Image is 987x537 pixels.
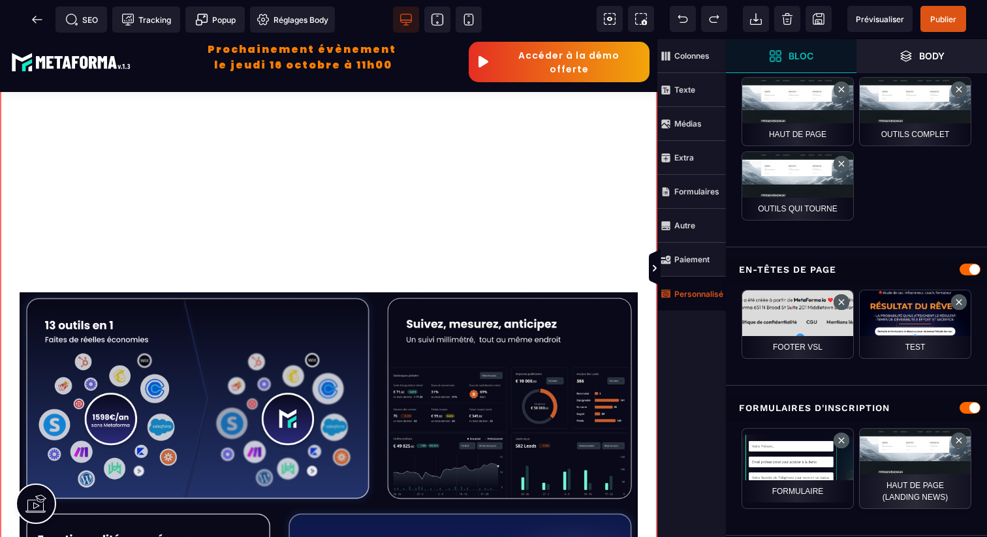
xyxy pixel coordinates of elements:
[930,14,956,24] span: Publier
[55,7,107,33] span: Métadata SEO
[674,119,702,129] strong: Médias
[20,95,638,221] h1: 1 seul outil et 1 abonnement pour former, mesurer, automatiser, fidéliser et développer son business
[195,13,236,26] span: Popup
[859,428,971,509] div: Haut de page (landing news)
[726,258,987,282] div: En-têtes de page
[657,141,726,175] span: Extra
[657,243,726,277] span: Paiement
[11,10,135,35] img: 8fa9e2e868b1947d56ac74b6bb2c0e33_logo-meta-v1-2.fcd3b35b.svg
[859,77,971,146] div: outils complet
[726,396,987,420] div: Formulaires d'inscription
[424,7,450,33] span: Voir tablette
[847,6,913,32] span: Aperçu
[856,39,987,73] span: Ouvrir les calques
[789,51,813,61] strong: Bloc
[743,6,769,32] span: Importer
[657,175,726,209] span: Formulaires
[742,151,854,221] div: Outils qui tourne
[393,7,419,33] span: Voir bureau
[657,277,726,311] span: Personnalisé
[657,209,726,243] span: Autre
[726,249,739,288] span: Afficher les vues
[65,13,98,26] span: SEO
[257,13,328,26] span: Réglages Body
[628,6,654,32] span: Capture d'écran
[185,7,245,33] span: Créer une alerte modale
[859,290,971,359] div: test
[774,6,800,32] span: Nettoyage
[670,6,696,32] span: Défaire
[469,3,650,43] button: Accéder à la démo offerte
[674,254,710,264] strong: Paiement
[674,51,710,61] strong: Colonnes
[701,6,727,32] span: Rétablir
[742,77,854,146] div: Haut de page
[657,39,726,73] span: Colonnes
[726,39,856,73] span: Ouvrir les blocs
[250,7,335,33] span: Favicon
[742,428,854,509] div: formulaire
[657,73,726,107] span: Texte
[856,14,904,24] span: Prévisualiser
[24,7,50,33] span: Retour
[121,13,171,26] span: Tracking
[674,85,695,95] strong: Texte
[597,6,623,32] span: Voir les composants
[742,290,854,359] div: Footer vsl
[674,153,694,162] strong: Extra
[920,6,966,32] span: Enregistrer le contenu
[674,221,695,230] strong: Autre
[112,7,180,33] span: Code de suivi
[806,6,832,32] span: Enregistrer
[456,7,482,33] span: Voir mobile
[674,187,719,196] strong: Formulaires
[674,289,723,299] strong: Personnalisé
[657,107,726,141] span: Médias
[919,51,945,61] strong: Body
[138,3,469,43] h2: Prochainement évènement le jeudi 16 octobre à 11h00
